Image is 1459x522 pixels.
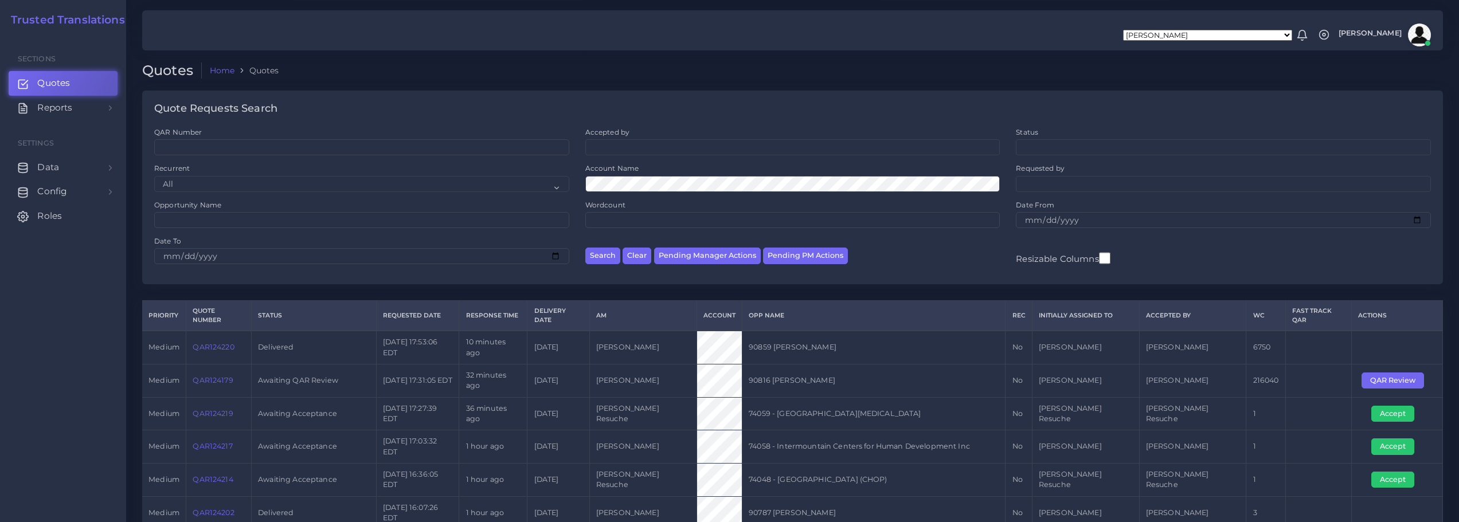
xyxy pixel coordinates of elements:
label: Accepted by [585,127,630,137]
td: No [1006,463,1032,496]
span: Data [37,161,59,174]
a: QAR124214 [193,475,233,484]
td: [PERSON_NAME] Resuche [589,397,697,430]
a: Accept [1371,409,1422,417]
button: Search [585,248,620,264]
a: Trusted Translations [3,14,125,27]
th: REC [1006,301,1032,331]
button: Clear [623,248,651,264]
td: [PERSON_NAME] Resuche [1139,397,1246,430]
button: QAR Review [1362,372,1424,388]
a: Accept [1371,475,1422,484]
td: 74048 - [GEOGRAPHIC_DATA] (CHOP) [742,463,1005,496]
span: Settings [18,139,54,147]
img: avatar [1408,23,1431,46]
td: [PERSON_NAME] Resuche [589,463,697,496]
td: [DATE] 17:31:05 EDT [376,364,459,397]
td: [DATE] 16:36:05 EDT [376,463,459,496]
span: Reports [37,101,72,114]
a: Config [9,179,118,203]
a: Roles [9,204,118,228]
td: 1 [1246,463,1285,496]
td: [DATE] [527,430,589,464]
td: 32 minutes ago [459,364,527,397]
button: Accept [1371,406,1414,422]
td: [PERSON_NAME] [589,430,697,464]
th: Opp Name [742,301,1005,331]
td: [PERSON_NAME] [1139,364,1246,397]
td: [PERSON_NAME] [589,331,697,364]
th: Quote Number [186,301,252,331]
h4: Quote Requests Search [154,103,277,115]
label: Resizable Columns [1016,251,1110,265]
label: Recurrent [154,163,190,173]
th: Requested Date [376,301,459,331]
a: QAR124179 [193,376,233,384]
td: [DATE] [527,463,589,496]
td: [PERSON_NAME] [1032,331,1139,364]
span: medium [148,409,179,418]
td: 216040 [1246,364,1285,397]
label: Date From [1016,200,1054,210]
label: Opportunity Name [154,200,221,210]
a: QAR124219 [193,409,233,418]
span: Roles [37,210,62,222]
a: Accept [1371,442,1422,450]
span: Quotes [37,77,70,89]
td: [DATE] [527,364,589,397]
td: [PERSON_NAME] [1139,331,1246,364]
th: Account [697,301,742,331]
a: Home [210,65,235,76]
label: Requested by [1016,163,1065,173]
td: 10 minutes ago [459,331,527,364]
td: [PERSON_NAME] [1032,430,1139,464]
td: [PERSON_NAME] Resuche [1139,463,1246,496]
td: 90816 [PERSON_NAME] [742,364,1005,397]
span: medium [148,475,179,484]
label: QAR Number [154,127,202,137]
td: No [1006,364,1032,397]
td: [DATE] 17:53:06 EDT [376,331,459,364]
td: 74059 - [GEOGRAPHIC_DATA][MEDICAL_DATA] [742,397,1005,430]
td: Awaiting Acceptance [251,430,376,464]
button: Pending PM Actions [763,248,848,264]
span: [PERSON_NAME] [1339,30,1402,37]
a: Reports [9,96,118,120]
label: Status [1016,127,1038,137]
label: Account Name [585,163,639,173]
button: Pending Manager Actions [654,248,761,264]
td: 1 hour ago [459,463,527,496]
td: [PERSON_NAME] Resuche [1032,463,1139,496]
input: Resizable Columns [1099,251,1110,265]
td: 36 minutes ago [459,397,527,430]
a: QAR124202 [193,508,234,517]
a: [PERSON_NAME]avatar [1333,23,1435,46]
td: No [1006,430,1032,464]
td: [PERSON_NAME] [1139,430,1246,464]
button: Accept [1371,438,1414,454]
th: Status [251,301,376,331]
td: [PERSON_NAME] [589,364,697,397]
th: Delivery Date [527,301,589,331]
a: Data [9,155,118,179]
td: 74058 - Intermountain Centers for Human Development Inc [742,430,1005,464]
th: Accepted by [1139,301,1246,331]
span: medium [148,343,179,351]
td: 1 [1246,430,1285,464]
span: Sections [18,54,56,63]
th: Initially Assigned to [1032,301,1139,331]
label: Date To [154,236,181,246]
td: Awaiting Acceptance [251,463,376,496]
th: Priority [142,301,186,331]
td: No [1006,331,1032,364]
th: Fast Track QAR [1285,301,1351,331]
h2: Quotes [142,62,202,79]
td: 90859 [PERSON_NAME] [742,331,1005,364]
td: [DATE] [527,331,589,364]
td: [DATE] 17:03:32 EDT [376,430,459,464]
span: medium [148,442,179,450]
span: medium [148,376,179,384]
a: QAR Review [1362,376,1432,384]
td: [DATE] [527,397,589,430]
